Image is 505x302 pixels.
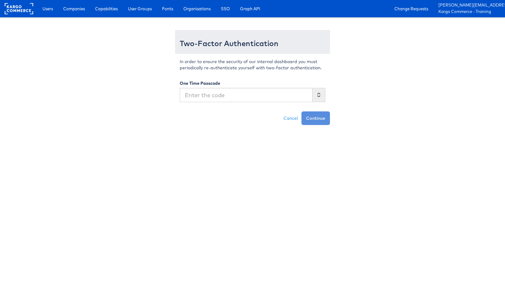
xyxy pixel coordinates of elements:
input: Enter the code [180,88,313,102]
a: Cancel [280,111,301,125]
a: [PERSON_NAME][EMAIL_ADDRESS][PERSON_NAME][DOMAIN_NAME] [438,2,500,9]
span: Companies [63,6,85,12]
h3: Two-Factor Authentication [180,39,325,47]
span: Users [42,6,53,12]
span: Graph API [240,6,260,12]
a: Companies [59,3,90,14]
span: Capabilities [95,6,118,12]
a: Users [38,3,58,14]
p: In order to ensure the security of our internal dashboard you must periodically re-authenticate y... [180,58,325,71]
span: User Groups [128,6,152,12]
a: User Groups [123,3,156,14]
span: Organisations [183,6,211,12]
label: One Time Passcode [180,80,220,86]
span: SSO [221,6,230,12]
a: Capabilities [90,3,122,14]
a: Graph API [235,3,265,14]
a: SSO [216,3,235,14]
a: Organisations [179,3,215,14]
span: Fonts [162,6,173,12]
button: Continue [301,111,330,125]
a: Kargo Commerce - Training [438,9,500,15]
a: Fonts [157,3,178,14]
a: Change Requests [390,3,433,14]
